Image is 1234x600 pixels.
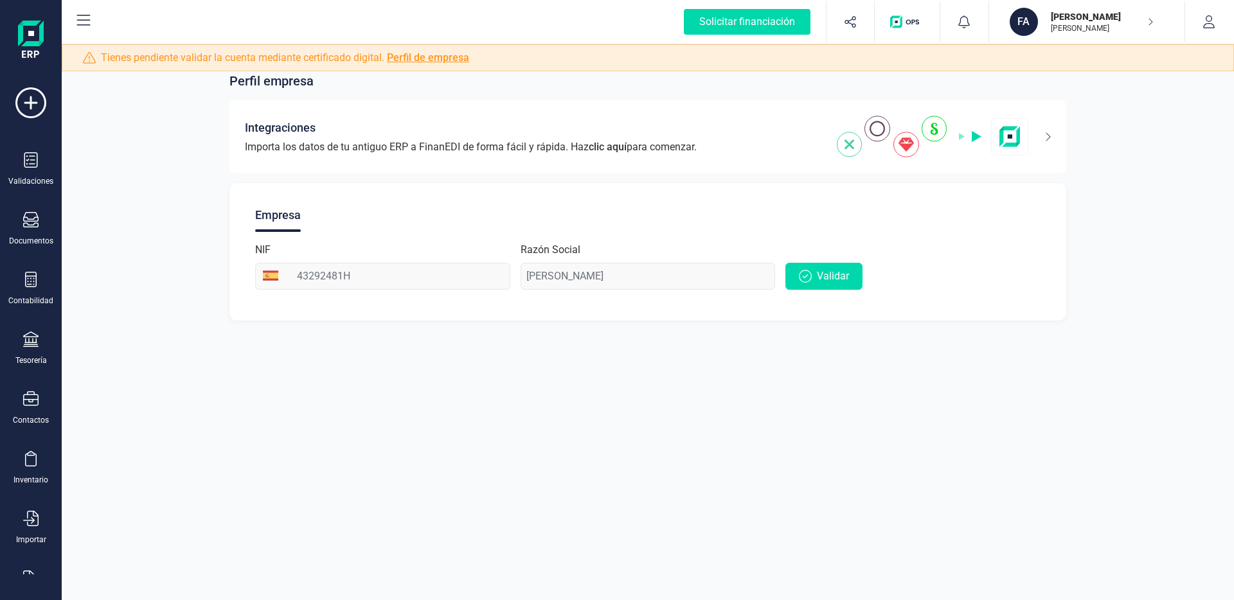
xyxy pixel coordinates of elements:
[8,296,53,306] div: Contabilidad
[837,116,1029,157] img: integrations-img
[18,21,44,62] img: Logo Finanedi
[229,72,314,90] span: Perfil empresa
[13,415,49,425] div: Contactos
[255,199,301,232] div: Empresa
[1005,1,1169,42] button: FA[PERSON_NAME][PERSON_NAME]
[245,139,697,155] span: Importa los datos de tu antiguo ERP a FinanEDI de forma fácil y rápida. Haz para comenzar.
[8,176,53,186] div: Validaciones
[101,50,469,66] span: Tienes pendiente validar la cuenta mediante certificado digital.
[245,119,316,137] span: Integraciones
[589,141,627,153] span: clic aquí
[817,269,849,284] span: Validar
[684,9,810,35] div: Solicitar financiación
[882,1,932,42] button: Logo de OPS
[387,51,469,64] a: Perfil de empresa
[890,15,924,28] img: Logo de OPS
[1010,8,1038,36] div: FA
[521,242,580,258] label: Razón Social
[9,236,53,246] div: Documentos
[15,355,47,366] div: Tesorería
[13,475,48,485] div: Inventario
[255,242,271,258] label: NIF
[785,263,863,290] button: Validar
[1051,23,1154,33] p: [PERSON_NAME]
[16,534,46,545] div: Importar
[1051,10,1154,23] p: [PERSON_NAME]
[668,1,826,42] button: Solicitar financiación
